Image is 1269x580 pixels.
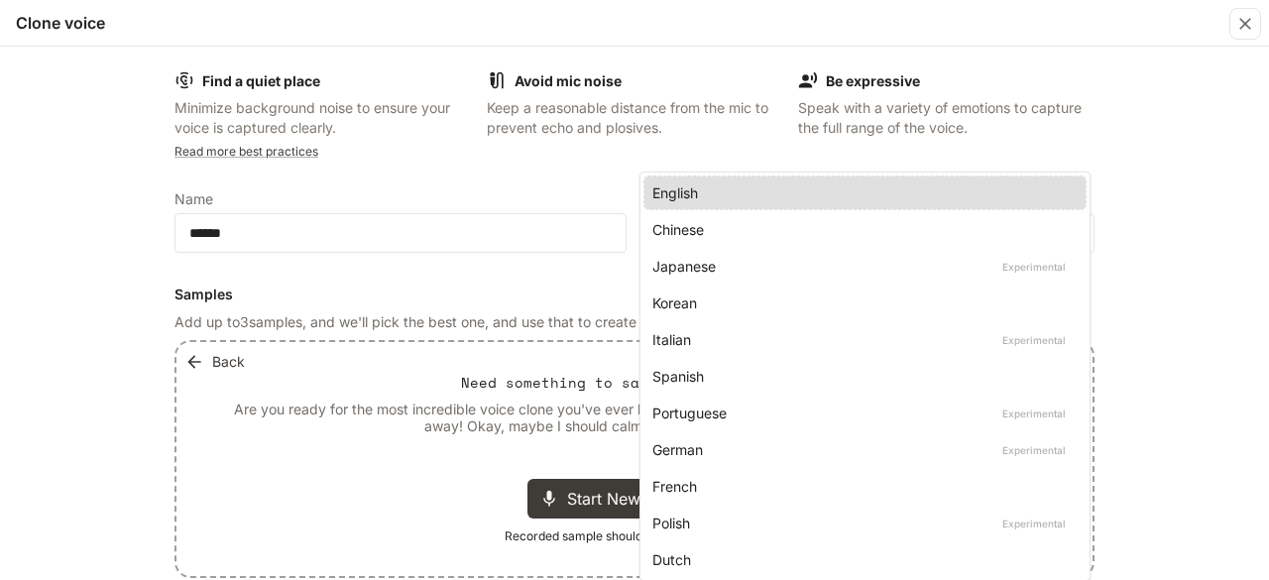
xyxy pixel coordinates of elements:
div: Dutch [652,549,1070,570]
div: English [652,182,1070,203]
div: Japanese [652,256,1070,277]
div: Italian [652,329,1070,350]
p: Experimental [998,258,1070,276]
div: Korean [652,292,1070,313]
div: German [652,439,1070,460]
p: Experimental [998,405,1070,422]
p: Experimental [998,441,1070,459]
div: Polish [652,513,1070,533]
p: Experimental [998,515,1070,532]
p: Experimental [998,331,1070,349]
div: Spanish [652,366,1070,387]
div: Chinese [652,219,1070,240]
div: Portuguese [652,403,1070,423]
div: French [652,476,1070,497]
